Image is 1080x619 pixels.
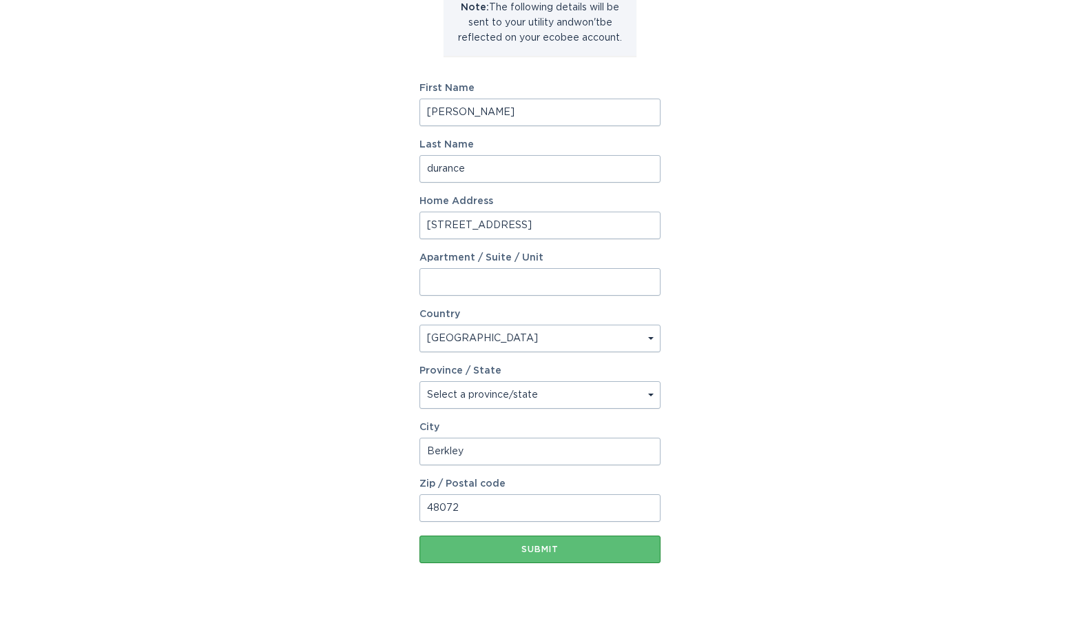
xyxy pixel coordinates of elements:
label: Country [419,309,460,319]
label: Apartment / Suite / Unit [419,253,661,263]
label: First Name [419,83,661,93]
label: Zip / Postal code [419,479,661,489]
label: Province / State [419,366,501,376]
label: Home Address [419,196,661,206]
label: City [419,423,661,432]
label: Last Name [419,140,661,150]
div: Submit [426,545,654,554]
button: Submit [419,536,661,563]
strong: Note: [461,3,489,12]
